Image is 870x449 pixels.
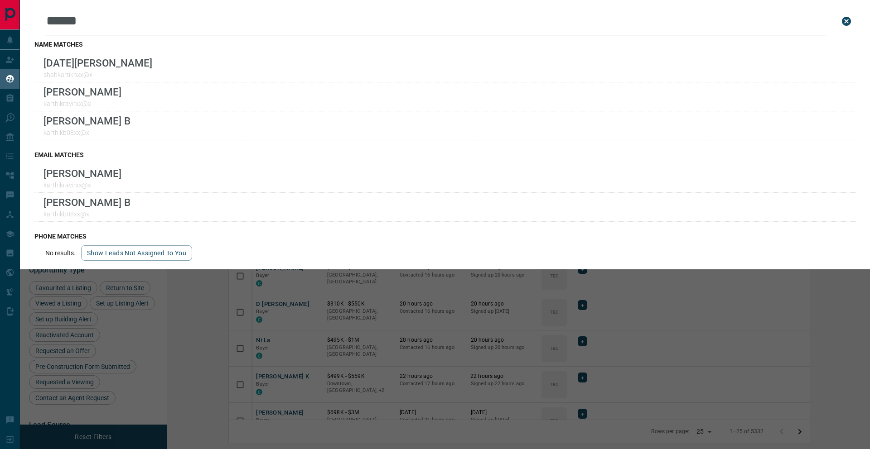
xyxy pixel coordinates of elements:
[43,71,152,78] p: shahkartiknxx@x
[43,167,121,179] p: [PERSON_NAME]
[43,182,121,189] p: karthikravirxx@x
[43,210,130,218] p: karthikb08xx@x
[43,196,130,208] p: [PERSON_NAME] B
[43,115,130,127] p: [PERSON_NAME] B
[43,86,121,98] p: [PERSON_NAME]
[45,249,76,257] p: No results.
[34,151,855,158] h3: email matches
[34,41,855,48] h3: name matches
[43,100,121,107] p: karthikravirxx@x
[81,245,192,261] button: show leads not assigned to you
[837,12,855,30] button: close search bar
[43,129,130,136] p: karthikb08xx@x
[34,233,855,240] h3: phone matches
[43,57,152,69] p: [DATE][PERSON_NAME]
